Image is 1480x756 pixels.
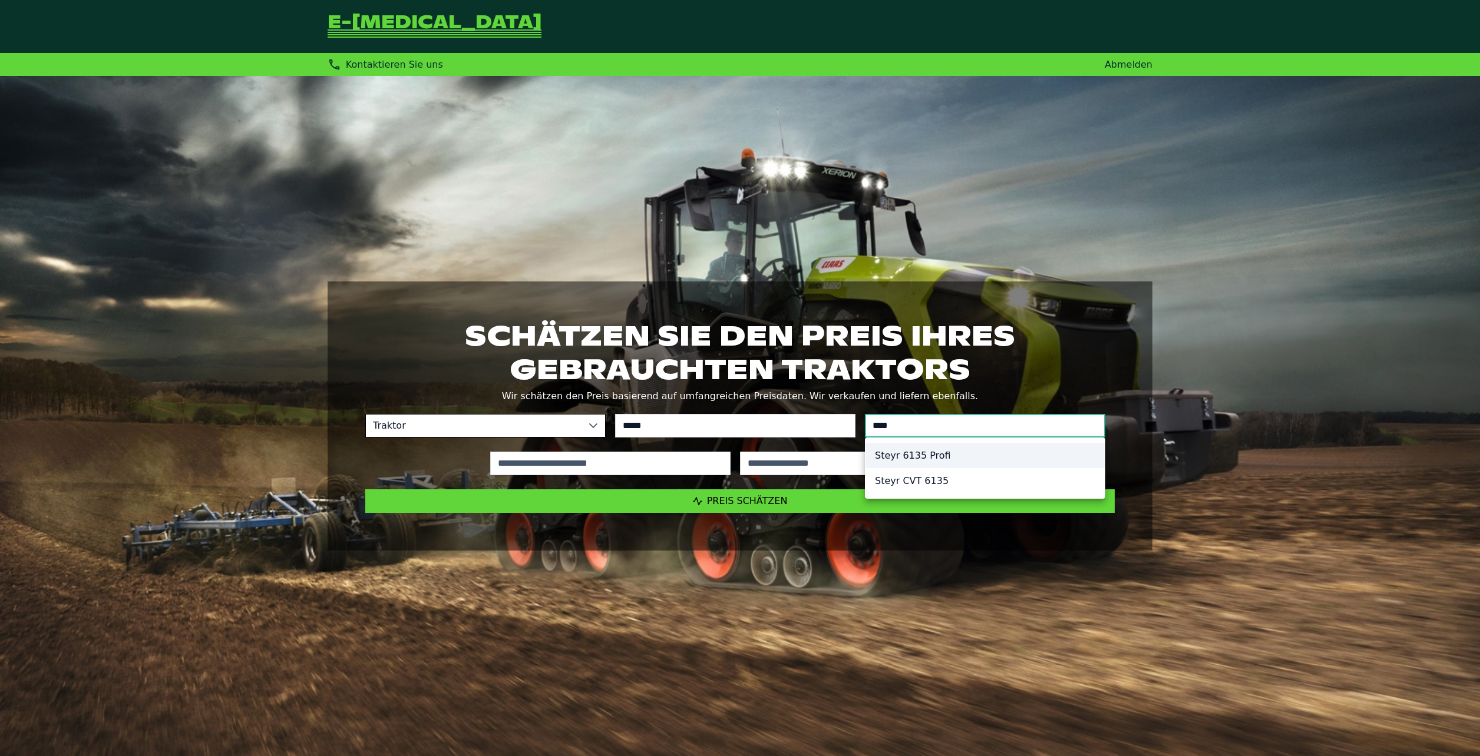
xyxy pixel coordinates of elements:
p: Wir schätzen den Preis basierend auf umfangreichen Preisdaten. Wir verkaufen und liefern ebenfalls. [365,388,1115,404]
span: Kontaktieren Sie uns [346,59,443,70]
a: Abmelden [1105,59,1152,70]
a: Zurück zur Startseite [328,14,541,39]
button: Preis schätzen [365,489,1115,513]
span: Traktor [366,415,582,437]
h1: Schätzen Sie den Preis Ihres gebrauchten Traktors [365,319,1115,385]
span: Preis schätzen [707,495,788,506]
li: Steyr 6135 Profi [865,443,1105,468]
li: Steyr CVT 6135 [865,468,1105,493]
div: Kontaktieren Sie uns [328,58,443,71]
ul: Option List [865,438,1105,498]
